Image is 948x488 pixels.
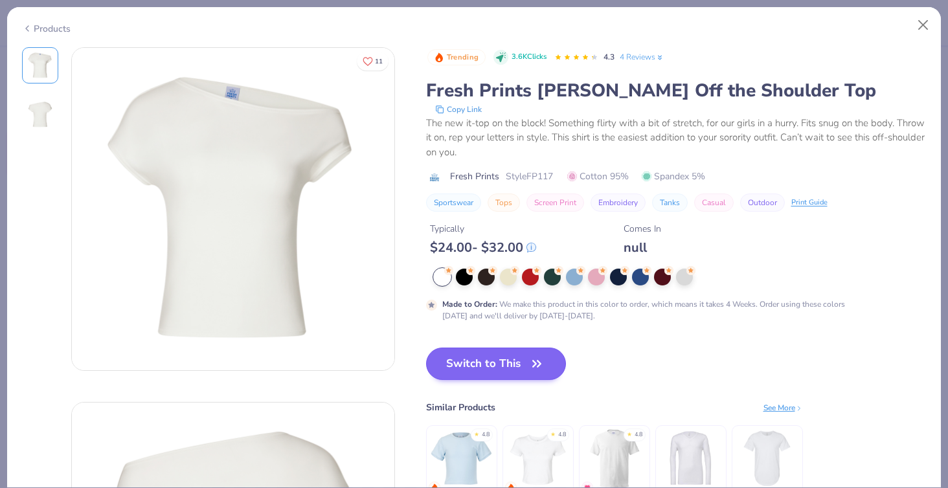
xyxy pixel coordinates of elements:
div: Typically [430,222,536,236]
div: Comes In [624,222,661,236]
button: Embroidery [591,194,646,212]
div: See More [763,402,803,414]
button: Tops [488,194,520,212]
div: 4.8 [482,430,490,439]
button: Like [357,52,389,71]
span: Style FP117 [506,170,553,183]
img: Back [25,99,56,130]
div: Products [22,22,71,36]
img: Front [72,48,394,370]
button: Badge Button [427,49,486,66]
div: null [624,239,661,256]
div: ★ [627,430,632,436]
button: Screen Print [526,194,584,212]
div: The new it-top on the block! Something flirty with a bit of stretch, for our girls in a hurry. Fi... [426,116,927,160]
div: $ 24.00 - $ 32.00 [430,239,536,256]
div: 4.3 Stars [554,47,598,68]
span: 4.3 [604,52,615,62]
div: 4.8 [635,430,642,439]
div: ★ [474,430,479,436]
button: Casual [694,194,734,212]
span: Spandex 5% [642,170,705,183]
img: Front [25,50,56,81]
div: 4.8 [558,430,566,439]
button: Switch to This [426,348,567,380]
div: ★ [550,430,556,436]
span: Trending [447,54,479,61]
div: Similar Products [426,401,495,414]
strong: Made to Order : [442,299,497,309]
button: Tanks [652,194,688,212]
div: Print Guide [791,197,828,208]
button: Sportswear [426,194,481,212]
span: Cotton 95% [567,170,629,183]
div: We make this product in this color to order, which means it takes 4 Weeks. Order using these colo... [442,298,866,322]
div: Fresh Prints [PERSON_NAME] Off the Shoulder Top [426,78,927,103]
img: Trending sort [434,52,444,63]
button: Close [911,13,936,38]
button: Outdoor [740,194,785,212]
a: 4 Reviews [620,51,664,63]
button: copy to clipboard [431,103,486,116]
img: brand logo [426,172,444,183]
span: 3.6K Clicks [512,52,547,63]
span: Fresh Prints [450,170,499,183]
span: 11 [375,58,383,65]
